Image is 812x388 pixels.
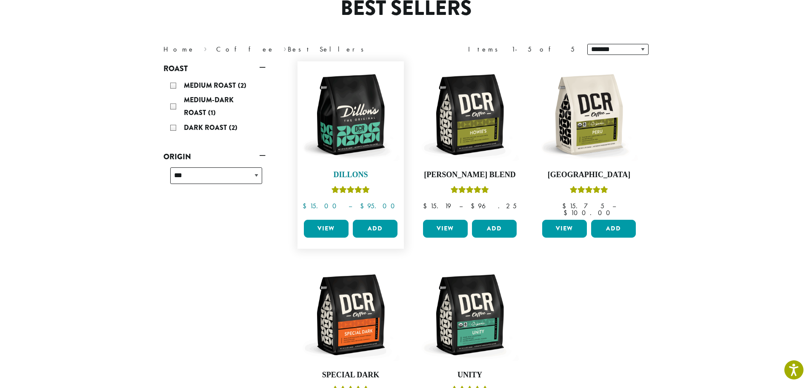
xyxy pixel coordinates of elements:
div: Rated 4.67 out of 5 [451,185,489,198]
h4: [PERSON_NAME] Blend [421,170,519,180]
h4: [GEOGRAPHIC_DATA] [540,170,638,180]
button: Add [591,220,636,238]
span: – [459,201,463,210]
span: $ [471,201,478,210]
span: – [349,201,352,210]
div: Rated 4.83 out of 5 [570,185,608,198]
button: Add [353,220,397,238]
img: DCR-12oz-FTO-Unity-Stock-scaled.png [421,266,519,364]
span: Dark Roast [184,123,229,132]
span: (1) [208,108,216,118]
span: $ [360,201,367,210]
bdi: 95.00 [360,201,399,210]
a: Home [163,45,195,54]
h4: Dillons [302,170,400,180]
bdi: 15.75 [562,201,604,210]
a: View [542,220,587,238]
img: DCR-12oz-Dillons-Stock-scaled.png [302,66,400,164]
span: (2) [229,123,237,132]
bdi: 15.00 [303,201,340,210]
span: › [204,41,207,55]
a: View [423,220,468,238]
img: DCR-12oz-Special-Dark-Stock-scaled.png [302,266,400,364]
a: View [304,220,349,238]
span: › [283,41,286,55]
a: [PERSON_NAME] BlendRated 4.67 out of 5 [421,66,519,216]
img: DCR-12oz-FTO-Peru-Stock-scaled.png [540,66,638,164]
bdi: 15.19 [423,201,451,210]
a: DillonsRated 5.00 out of 5 [302,66,400,216]
a: Roast [163,61,266,76]
div: Items 1-5 of 5 [468,44,575,55]
nav: Breadcrumb [163,44,393,55]
span: $ [423,201,430,210]
bdi: 96.25 [471,201,517,210]
span: $ [563,208,571,217]
span: (2) [238,80,246,90]
span: Medium Roast [184,80,238,90]
div: Origin [163,164,266,194]
img: DCR-12oz-Howies-Stock-scaled.png [421,66,519,164]
h4: Unity [421,371,519,380]
a: Coffee [216,45,274,54]
h4: Special Dark [302,371,400,380]
span: $ [562,201,569,210]
a: Origin [163,149,266,164]
div: Rated 5.00 out of 5 [332,185,370,198]
button: Add [472,220,517,238]
bdi: 100.00 [563,208,614,217]
span: $ [303,201,310,210]
a: [GEOGRAPHIC_DATA]Rated 4.83 out of 5 [540,66,638,216]
span: Medium-Dark Roast [184,95,234,118]
div: Roast [163,76,266,139]
span: – [612,201,616,210]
